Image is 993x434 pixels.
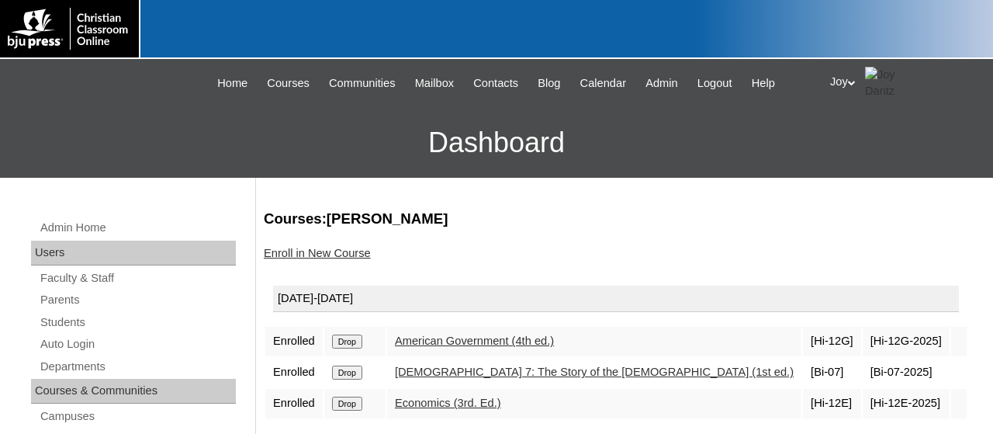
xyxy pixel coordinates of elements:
[273,286,959,312] div: [DATE]-[DATE]
[863,358,950,387] td: [Bi-07-2025]
[573,75,634,92] a: Calendar
[31,241,236,266] div: Users
[830,67,977,99] div: Joy
[473,75,518,92] span: Contacts
[259,75,317,92] a: Courses
[209,75,255,92] a: Home
[865,67,904,99] img: Joy Dantz
[803,327,861,356] td: [Hi-12G]
[39,313,236,332] a: Students
[39,335,236,354] a: Auto Login
[803,358,861,387] td: [Bi-07]
[267,75,310,92] span: Courses
[39,290,236,310] a: Parents
[31,379,236,404] div: Courses & Communities
[690,75,740,92] a: Logout
[803,389,861,418] td: [Hi-12E]
[332,366,362,380] input: Drop
[863,327,950,356] td: [Hi-12G-2025]
[407,75,462,92] a: Mailbox
[697,75,732,92] span: Logout
[39,269,236,288] a: Faculty & Staff
[8,8,131,50] img: logo-white.png
[39,357,236,377] a: Departments
[580,75,626,92] span: Calendar
[332,335,362,349] input: Drop
[39,407,236,426] a: Campuses
[329,75,396,92] span: Communities
[217,75,247,92] span: Home
[332,397,362,411] input: Drop
[265,327,323,356] td: Enrolled
[638,75,686,92] a: Admin
[530,75,568,92] a: Blog
[265,358,323,387] td: Enrolled
[264,209,977,229] h3: Courses:[PERSON_NAME]
[744,75,783,92] a: Help
[538,75,560,92] span: Blog
[321,75,403,92] a: Communities
[395,397,501,409] a: Economics (3rd. Ed.)
[395,335,554,347] a: American Government (4th ed.)
[645,75,678,92] span: Admin
[264,247,371,259] a: Enroll in New Course
[265,389,323,418] td: Enrolled
[465,75,526,92] a: Contacts
[39,218,236,238] a: Admin Home
[415,75,455,92] span: Mailbox
[752,75,775,92] span: Help
[395,366,794,378] a: [DEMOGRAPHIC_DATA] 7: The Story of the [DEMOGRAPHIC_DATA] (1st ed.)
[863,389,950,418] td: [Hi-12E-2025]
[8,108,985,178] h3: Dashboard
